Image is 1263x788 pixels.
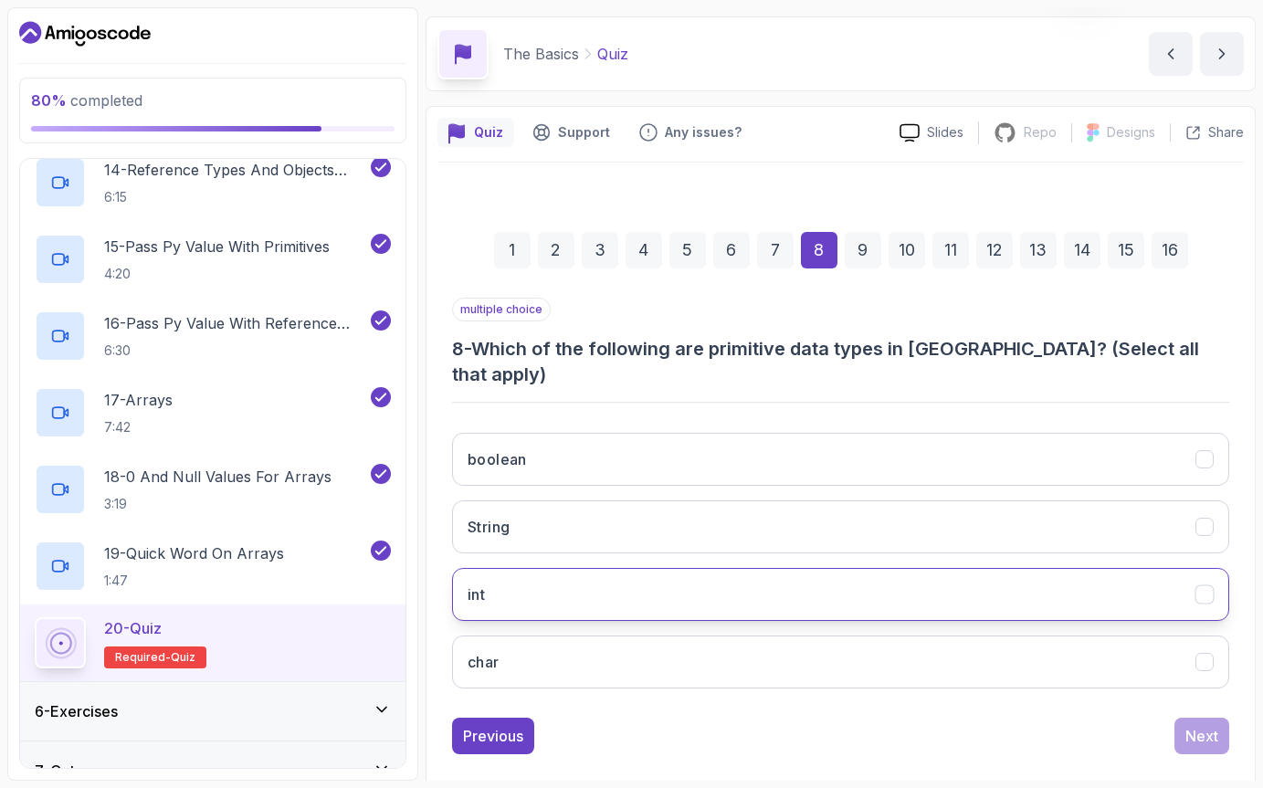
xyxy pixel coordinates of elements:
[104,265,330,283] p: 4:20
[104,495,332,513] p: 3:19
[452,298,551,321] p: multiple choice
[1064,232,1100,268] div: 14
[104,466,332,488] p: 18 - 0 And Null Values For Arrays
[35,541,391,592] button: 19-Quick Word On Arrays1:47
[468,516,510,538] h3: String
[597,43,628,65] p: Quiz
[104,617,162,639] p: 20 - Quiz
[104,341,367,360] p: 6:30
[104,236,330,257] p: 15 - Pass Py Value With Primitives
[1107,123,1155,142] p: Designs
[665,123,742,142] p: Any issues?
[757,232,794,268] div: 7
[558,123,610,142] p: Support
[503,43,579,65] p: The Basics
[104,572,284,590] p: 1:47
[889,232,925,268] div: 10
[713,232,750,268] div: 6
[35,387,391,438] button: 17-Arrays7:42
[452,433,1229,486] button: boolean
[582,232,618,268] div: 3
[463,725,523,747] div: Previous
[35,234,391,285] button: 15-Pass Py Value With Primitives4:20
[104,159,367,181] p: 14 - Reference Types And Objects Diferences
[1152,232,1188,268] div: 16
[171,650,195,665] span: quiz
[437,118,514,147] button: quiz button
[521,118,621,147] button: Support button
[669,232,706,268] div: 5
[538,232,574,268] div: 2
[35,310,391,362] button: 16-Pass Py Value With Reference Types6:30
[20,682,405,741] button: 6-Exercises
[452,336,1229,387] h3: 8 - Which of the following are primitive data types in [GEOGRAPHIC_DATA]? (Select all that apply)
[35,157,391,208] button: 14-Reference Types And Objects Diferences6:15
[104,188,367,206] p: 6:15
[1185,725,1218,747] div: Next
[35,700,118,722] h3: 6 - Exercises
[35,760,89,782] h3: 7 - Outro
[452,500,1229,553] button: String
[932,232,969,268] div: 11
[19,19,151,48] a: Dashboard
[1108,232,1144,268] div: 15
[452,718,534,754] button: Previous
[1149,32,1193,76] button: previous content
[115,650,171,665] span: Required-
[628,118,753,147] button: Feedback button
[35,464,391,515] button: 18-0 And Null Values For Arrays3:19
[474,123,503,142] p: Quiz
[104,542,284,564] p: 19 - Quick Word On Arrays
[976,232,1013,268] div: 12
[1024,123,1057,142] p: Repo
[1208,123,1244,142] p: Share
[885,123,978,142] a: Slides
[31,91,67,110] span: 80 %
[35,617,391,668] button: 20-QuizRequired-quiz
[468,651,500,673] h3: char
[494,232,531,268] div: 1
[452,568,1229,621] button: int
[1200,32,1244,76] button: next content
[468,448,527,470] h3: boolean
[452,636,1229,688] button: char
[1174,718,1229,754] button: Next
[468,583,485,605] h3: int
[104,389,173,411] p: 17 - Arrays
[104,312,367,334] p: 16 - Pass Py Value With Reference Types
[626,232,662,268] div: 4
[104,418,173,436] p: 7:42
[1020,232,1057,268] div: 13
[1170,123,1244,142] button: Share
[801,232,837,268] div: 8
[31,91,142,110] span: completed
[845,232,881,268] div: 9
[927,123,963,142] p: Slides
